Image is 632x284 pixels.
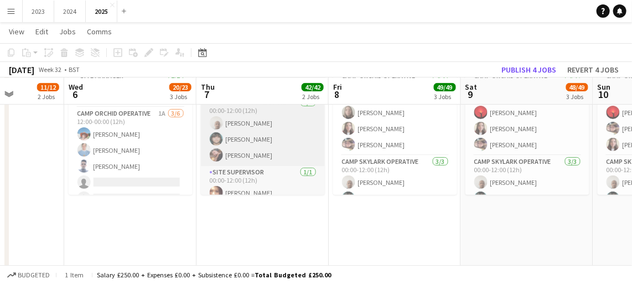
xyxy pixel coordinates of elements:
div: [DATE] [9,64,34,75]
span: Thu [201,82,215,92]
span: 7 [199,88,215,101]
div: Salary £250.00 + Expenses £0.00 + Subsistence £0.00 = [97,271,331,279]
app-job-card: 00:00-05:00 (29h) (Sun)32/33Boomtown MatterleyEstate11 RolesCamp Orchid Operative4/400:00-12:00 (... [465,31,589,195]
app-card-role: Camp Orchid Operative1A3/612:00-00:00 (12h)[PERSON_NAME][PERSON_NAME][PERSON_NAME] [69,107,193,225]
span: 9 [464,88,478,101]
span: 10 [596,88,611,101]
span: Wed [69,82,83,92]
div: BST [69,65,80,74]
button: Revert 4 jobs [563,63,623,77]
span: Comms [87,27,112,37]
div: 2 Jobs [302,92,323,101]
span: Total Budgeted £250.00 [255,271,331,279]
button: Publish 4 jobs [497,63,561,77]
div: 3 Jobs [434,92,455,101]
a: Jobs [55,24,80,39]
div: 2 Jobs [38,92,59,101]
span: Week 32 [37,65,64,74]
app-card-role: Site Supervisor1/100:00-12:00 (12h)[PERSON_NAME] [201,166,325,204]
span: 6 [67,88,83,101]
a: Comms [82,24,116,39]
span: 11/12 [37,83,59,91]
app-card-role: Camp Skylark Operative3/300:00-12:00 (12h)[PERSON_NAME][PERSON_NAME] [465,156,589,225]
span: 42/42 [302,83,324,91]
span: View [9,27,24,37]
div: 3 Jobs [170,92,191,101]
app-job-card: 08:00-00:00 (16h) (Thu)8/11Boomtown MatterleyEstate4 RolesSite Manager1/108:00-16:00 (8h)[PERSON_... [69,31,193,195]
span: 8 [331,88,342,101]
a: Edit [31,24,53,39]
app-card-role: Camp Skylark Operative3/300:00-12:00 (12h)[PERSON_NAME][PERSON_NAME][PERSON_NAME] [201,96,325,166]
span: Sun [598,82,611,92]
button: Budgeted [6,269,51,281]
span: 48/49 [566,83,588,91]
button: 2023 [23,1,54,22]
a: View [4,24,29,39]
app-card-role: Camp Orchid Operative4/400:00-12:00 (12h)[PERSON_NAME][PERSON_NAME][PERSON_NAME][PERSON_NAME] [465,70,589,156]
span: Fri [333,82,342,92]
div: 3 Jobs [567,92,588,101]
button: 2025 [86,1,117,22]
span: Jobs [59,27,76,37]
span: 20/23 [169,83,191,91]
span: Sat [465,82,478,92]
app-job-card: 00:00-05:00 (29h) (Sat)33/33Boomtown MatterleyEstate11 RolesCamp Orchid Operative4/400:00-12:00 (... [333,31,457,195]
app-card-role: Camp Orchid Operative4/400:00-12:00 (12h)[PERSON_NAME][PERSON_NAME][PERSON_NAME][PERSON_NAME] [333,70,457,156]
app-card-role: Camp Skylark Operative3/300:00-12:00 (12h)[PERSON_NAME][PERSON_NAME] [333,156,457,225]
span: 49/49 [434,83,456,91]
span: 1 item [61,271,87,279]
button: 2024 [54,1,86,22]
span: Edit [35,27,48,37]
app-job-card: 00:00-01:00 (25h) (Fri)32/32Boomtown MatterleyEstate10 Roles[PERSON_NAME][PERSON_NAME][PERSON_NAM... [201,31,325,195]
span: Budgeted [18,271,50,279]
